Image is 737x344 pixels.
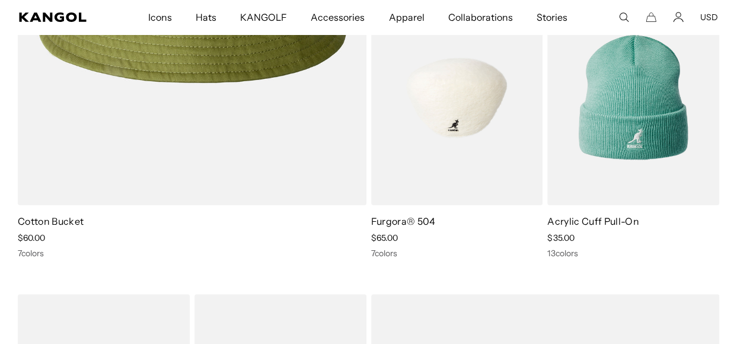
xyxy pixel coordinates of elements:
[547,232,574,243] span: $35.00
[673,12,684,23] a: Account
[547,248,719,259] div: 13 colors
[700,12,718,23] button: USD
[618,12,629,23] summary: Search here
[371,215,436,227] a: Furgora® 504
[19,12,97,22] a: Kangol
[18,215,84,227] a: Cotton Bucket
[547,215,639,227] a: Acrylic Cuff Pull-On
[371,232,398,243] span: $65.00
[18,232,45,243] span: $60.00
[646,12,656,23] button: Cart
[371,248,543,259] div: 7 colors
[18,248,366,259] div: 7 colors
